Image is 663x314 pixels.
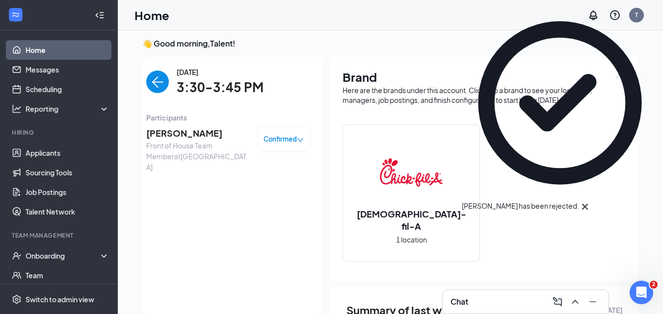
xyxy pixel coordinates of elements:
span: 2 [650,281,658,289]
span: 1 location [396,234,427,245]
a: Messages [26,60,109,79]
button: ComposeMessage [550,294,565,310]
a: Team [26,266,109,285]
a: Applicants [26,143,109,163]
button: back-button [146,71,169,93]
div: Onboarding [26,251,101,261]
span: down [297,137,304,144]
svg: UserCheck [12,251,22,261]
h1: Brand [343,69,627,85]
svg: ChevronUp [569,296,581,308]
div: Here are the brands under this account. Click into a brand to see your locations, managers, job p... [343,85,627,105]
svg: Minimize [587,296,599,308]
h1: Home [134,7,169,24]
a: Talent Network [26,202,109,221]
svg: Collapse [95,10,105,20]
h3: Chat [451,296,468,307]
div: Reporting [26,104,110,114]
a: Scheduling [26,79,109,99]
div: [PERSON_NAME] has been rejected. [462,201,579,213]
span: 3:30-3:45 PM [177,77,264,97]
a: Job Postings [26,182,109,202]
svg: ComposeMessage [552,296,563,308]
div: Hiring [12,128,107,137]
svg: Settings [12,294,22,304]
svg: WorkstreamLogo [11,10,21,20]
span: Confirmed [264,134,297,144]
div: Team Management [12,231,107,240]
div: Switch to admin view [26,294,94,304]
button: ChevronUp [567,294,583,310]
img: Chick-fil-A [380,141,443,204]
svg: Cross [579,201,591,213]
svg: Analysis [12,104,22,114]
h3: 👋 Good morning, Talent ! [142,38,638,49]
a: Home [26,40,109,60]
a: Sourcing Tools [26,163,109,182]
span: [DATE] [177,67,264,77]
h2: [DEMOGRAPHIC_DATA]-fil-A [343,208,479,232]
iframe: Intercom live chat [630,281,653,304]
span: Front of House Team Member at [GEOGRAPHIC_DATA] [146,140,249,172]
span: [PERSON_NAME] [146,126,249,140]
button: Minimize [585,294,601,310]
span: Participants [146,112,310,123]
svg: CheckmarkCircle [462,5,658,201]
